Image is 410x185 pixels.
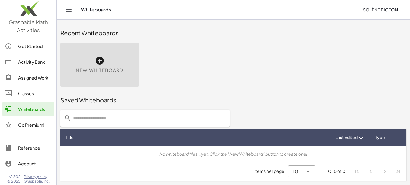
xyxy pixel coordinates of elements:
[9,19,48,33] span: Graspable Math Activities
[2,156,54,171] a: Account
[2,141,54,155] a: Reference
[363,7,398,12] span: Solène Pigeon
[375,134,385,141] span: Type
[18,43,52,50] div: Get Started
[293,168,298,175] span: 10
[64,115,71,122] i: prepended action
[21,174,23,179] span: |
[2,39,54,54] a: Get Started
[65,151,402,157] div: No whiteboard files...yet. Click the "New Whiteboard" button to create one!
[2,55,54,69] a: Activity Bank
[18,121,52,128] div: Go Premium!
[18,74,52,81] div: Assigned Work
[18,160,52,167] div: Account
[65,134,74,141] span: Title
[18,144,52,151] div: Reference
[335,134,358,141] span: Last Edited
[350,164,405,178] nav: Pagination Navigation
[24,174,50,179] a: Privacy policy
[18,90,52,97] div: Classes
[358,4,403,15] button: Solène Pigeon
[2,86,54,101] a: Classes
[2,102,54,116] a: Whiteboards
[254,168,288,174] span: Items per page:
[60,96,406,104] div: Saved Whiteboards
[18,58,52,66] div: Activity Bank
[21,179,23,184] span: |
[76,67,123,74] span: New Whiteboard
[18,105,52,113] div: Whiteboards
[328,168,345,174] div: 0-0 of 0
[7,179,20,184] span: © 2025
[2,70,54,85] a: Assigned Work
[60,29,406,37] div: Recent Whiteboards
[24,179,50,184] span: Graspable, Inc.
[9,174,20,179] span: v1.30.1
[64,5,74,15] button: Toggle navigation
